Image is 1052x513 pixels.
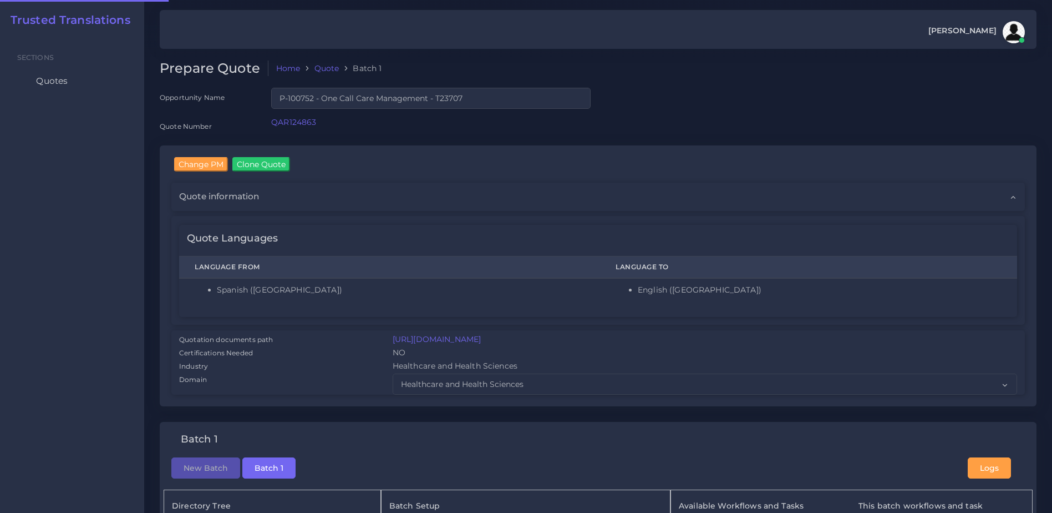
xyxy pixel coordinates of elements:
[171,457,240,479] button: New Batch
[385,360,1025,374] div: Healthcare and Health Sciences
[36,75,68,87] span: Quotes
[393,334,481,344] a: [URL][DOMAIN_NAME]
[389,501,662,511] h5: Batch Setup
[923,21,1029,43] a: [PERSON_NAME]avatar
[17,53,54,62] span: Sections
[171,183,1025,210] div: Quote information
[276,63,301,74] a: Home
[179,361,208,371] label: Industry
[980,463,999,473] span: Logs
[858,501,1021,511] h5: This batch workflows and task
[968,457,1011,479] button: Logs
[638,284,1002,296] li: English ([GEOGRAPHIC_DATA])
[174,157,228,172] input: Change PM
[179,256,600,278] th: Language From
[314,63,339,74] a: Quote
[339,63,382,74] li: Batch 1
[160,93,225,102] label: Opportunity Name
[242,457,296,479] button: Batch 1
[385,347,1025,360] div: NO
[232,157,290,172] input: Clone Quote
[179,335,273,345] label: Quotation documents path
[160,122,212,131] label: Quote Number
[179,348,253,358] label: Certifications Needed
[187,233,278,245] h4: Quote Languages
[1003,21,1025,43] img: avatar
[172,501,373,511] h5: Directory Tree
[679,501,841,511] h5: Available Workflows and Tasks
[217,284,585,296] li: Spanish ([GEOGRAPHIC_DATA])
[179,190,259,203] span: Quote information
[271,117,316,127] a: QAR124863
[181,434,218,446] h4: Batch 1
[160,61,268,77] h2: Prepare Quote
[179,375,207,385] label: Domain
[242,462,296,472] a: Batch 1
[171,462,240,472] a: New Batch
[8,69,136,93] a: Quotes
[600,256,1017,278] th: Language To
[3,13,130,27] a: Trusted Translations
[928,27,997,34] span: [PERSON_NAME]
